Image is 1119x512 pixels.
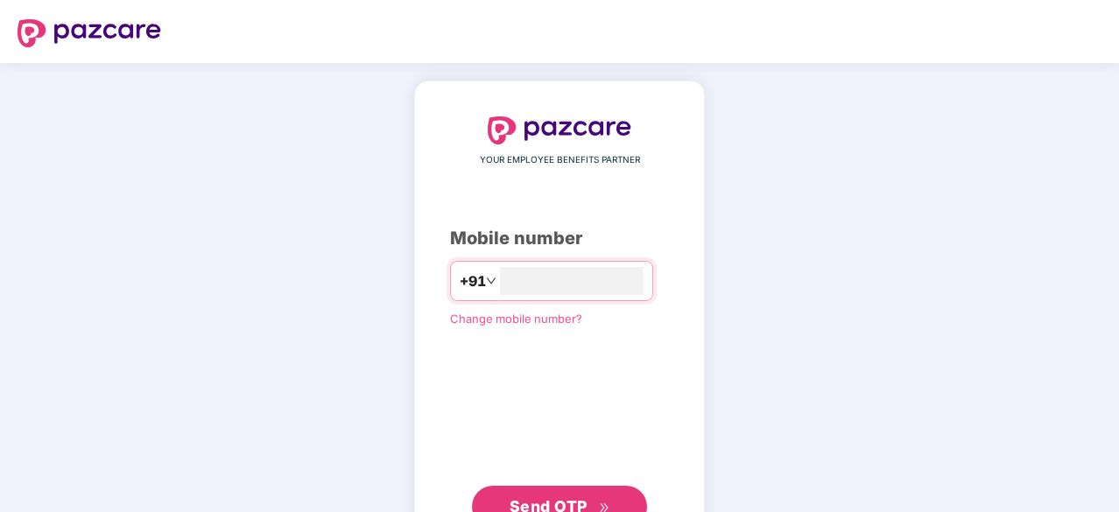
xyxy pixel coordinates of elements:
div: Mobile number [450,225,669,252]
a: Change mobile number? [450,312,582,326]
span: down [486,276,496,286]
img: logo [488,116,631,144]
img: logo [18,19,161,47]
span: YOUR EMPLOYEE BENEFITS PARTNER [480,153,640,167]
span: +91 [460,270,486,292]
